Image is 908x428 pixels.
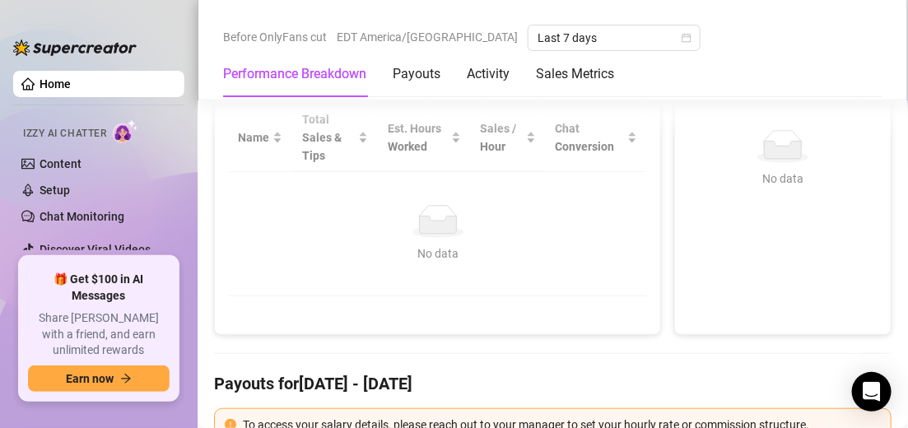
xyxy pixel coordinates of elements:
h4: Payouts for [DATE] - [DATE] [214,372,892,395]
span: Before OnlyFans cut [223,25,327,49]
span: Chat Conversion [556,119,625,156]
a: Setup [40,184,70,197]
span: Sales / Hour [481,119,523,156]
th: Name [228,104,292,172]
div: Open Intercom Messenger [852,372,892,412]
span: EDT America/[GEOGRAPHIC_DATA] [337,25,518,49]
span: Last 7 days [538,26,691,50]
th: Sales / Hour [471,104,546,172]
span: Earn now [66,372,114,385]
div: No data [695,170,871,188]
a: Chat Monitoring [40,210,124,223]
div: Payouts [393,64,440,84]
div: No data [244,244,631,263]
div: Performance Breakdown [223,64,366,84]
span: Total Sales & Tips [302,110,355,165]
th: Total Sales & Tips [292,104,378,172]
img: logo-BBDzfeDw.svg [13,40,137,56]
div: Activity [467,64,510,84]
span: 🎁 Get $100 in AI Messages [28,272,170,304]
span: Izzy AI Chatter [23,126,106,142]
span: arrow-right [120,373,132,384]
div: Sales Metrics [536,64,614,84]
a: Discover Viral Videos [40,243,151,256]
a: Content [40,157,81,170]
button: Earn nowarrow-right [28,365,170,392]
th: Chat Conversion [546,104,648,172]
span: calendar [682,33,691,43]
a: Home [40,77,71,91]
div: Est. Hours Worked [388,119,447,156]
span: Share [PERSON_NAME] with a friend, and earn unlimited rewards [28,310,170,359]
img: AI Chatter [113,119,138,143]
span: Name [238,128,269,147]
